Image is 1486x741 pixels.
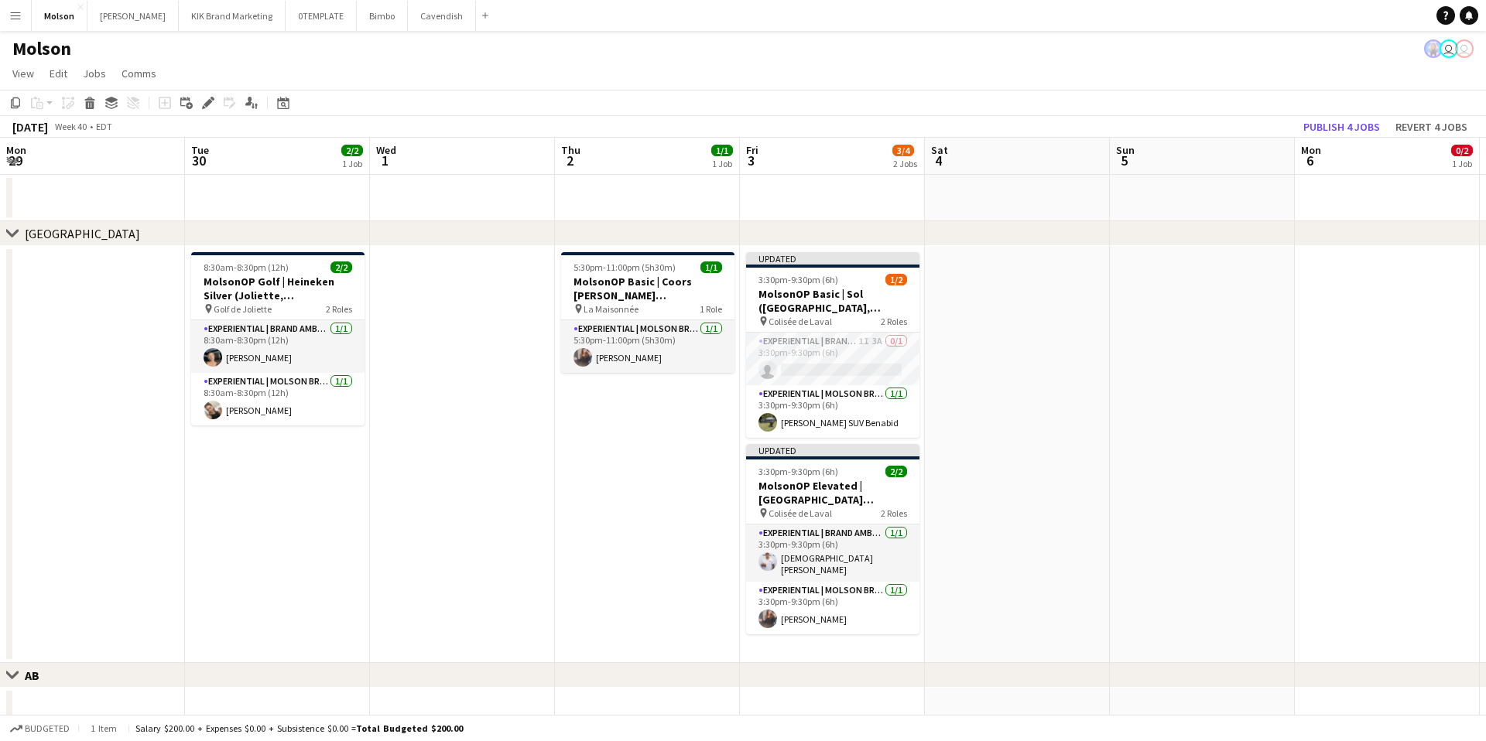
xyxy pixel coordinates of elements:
app-job-card: Updated3:30pm-9:30pm (6h)1/2MolsonOP Basic | Sol ([GEOGRAPHIC_DATA], [GEOGRAPHIC_DATA]) Colisée d... [746,252,919,438]
a: Comms [115,63,163,84]
button: Bimbo [357,1,408,31]
span: 3:30pm-9:30pm (6h) [758,274,838,285]
span: 0/2 [1451,145,1473,156]
span: 2 Roles [881,507,907,519]
div: 1 Job [712,158,732,169]
app-card-role: Experiential | Brand Ambassador1/18:30am-8:30pm (12h)[PERSON_NAME] [191,320,365,373]
app-job-card: 8:30am-8:30pm (12h)2/2MolsonOP Golf | Heineken Silver (Joliette, [GEOGRAPHIC_DATA]) Golf de Jolie... [191,252,365,425]
span: Colisée de Laval [769,507,832,519]
h3: MolsonOP Basic | Coors [PERSON_NAME] ([GEOGRAPHIC_DATA], [GEOGRAPHIC_DATA]) [561,275,734,302]
span: 4 [929,152,948,169]
span: Jobs [83,67,106,80]
button: Revert 4 jobs [1389,117,1474,137]
span: Sat [931,143,948,157]
app-user-avatar: Lysandre Dorval [1424,39,1443,58]
span: Budgeted [25,723,70,734]
span: Tue [191,143,209,157]
button: Molson [32,1,87,31]
a: Edit [43,63,74,84]
span: Thu [561,143,580,157]
span: Colisée de Laval [769,316,832,327]
span: 2 [559,152,580,169]
app-card-role: Experiential | Brand Ambassador1/13:30pm-9:30pm (6h)[DEMOGRAPHIC_DATA][PERSON_NAME] [746,524,919,582]
div: [GEOGRAPHIC_DATA] [25,226,140,241]
span: 1/2 [885,274,907,285]
span: 8:30am-8:30pm (12h) [204,261,289,273]
span: Edit [50,67,67,80]
span: 6 [1299,152,1321,169]
div: AB [25,668,52,683]
span: Golf de Joliette [214,303,272,315]
span: Fri [746,143,758,157]
span: Comms [122,67,156,80]
span: 2 Roles [326,303,352,315]
span: 1 Role [700,303,722,315]
button: Cavendish [408,1,476,31]
h3: MolsonOP Basic | Sol ([GEOGRAPHIC_DATA], [GEOGRAPHIC_DATA]) [746,287,919,315]
div: Salary $200.00 + Expenses $0.00 + Subsistence $0.00 = [135,722,463,734]
span: Sun [1116,143,1135,157]
div: 1 Job [1452,158,1472,169]
button: Budgeted [8,720,72,737]
div: [DATE] [12,119,48,135]
span: 5:30pm-11:00pm (5h30m) [574,261,676,273]
app-user-avatar: Poojitha Bangalore Girish [1455,39,1474,58]
button: Publish 4 jobs [1297,117,1386,137]
div: EDT [96,121,112,132]
div: Updated [746,444,919,456]
span: 1 [374,152,396,169]
span: 3:30pm-9:30pm (6h) [758,466,838,477]
button: [PERSON_NAME] [87,1,179,31]
h3: MolsonOP Elevated | [GEOGRAPHIC_DATA] ([GEOGRAPHIC_DATA], [GEOGRAPHIC_DATA]) [746,479,919,507]
span: Total Budgeted $200.00 [356,722,463,734]
app-job-card: 5:30pm-11:00pm (5h30m)1/1MolsonOP Basic | Coors [PERSON_NAME] ([GEOGRAPHIC_DATA], [GEOGRAPHIC_DAT... [561,252,734,373]
span: 2/2 [330,261,352,273]
app-job-card: Updated3:30pm-9:30pm (6h)2/2MolsonOP Elevated | [GEOGRAPHIC_DATA] ([GEOGRAPHIC_DATA], [GEOGRAPHIC... [746,444,919,634]
span: 1/1 [711,145,733,156]
span: 3/4 [892,145,914,156]
app-card-role: Experiential | Molson Brand Specialist1/13:30pm-9:30pm (6h)[PERSON_NAME] SUV Benabid [746,385,919,438]
span: 5 [1114,152,1135,169]
span: 29 [4,152,26,169]
span: 2 Roles [881,316,907,327]
app-card-role: Experiential | Brand Ambassador1I3A0/13:30pm-9:30pm (6h) [746,333,919,385]
span: 1 item [85,722,122,734]
h1: Molson [12,37,71,60]
div: Updated [746,252,919,265]
div: 1 Job [342,158,362,169]
app-user-avatar: Mehraj Jabbar [1440,39,1458,58]
app-card-role: Experiential | Molson Brand Specialist1/15:30pm-11:00pm (5h30m)[PERSON_NAME] [561,320,734,373]
div: 2 Jobs [893,158,917,169]
span: 1/1 [700,261,722,273]
span: Mon [6,143,26,157]
span: La Maisonnée [584,303,639,315]
span: 30 [189,152,209,169]
a: Jobs [77,63,112,84]
span: 2/2 [885,466,907,477]
a: View [6,63,40,84]
span: Week 40 [51,121,90,132]
span: Wed [376,143,396,157]
span: 2/2 [341,145,363,156]
button: KIK Brand Marketing [179,1,286,31]
span: View [12,67,34,80]
h3: MolsonOP Golf | Heineken Silver (Joliette, [GEOGRAPHIC_DATA]) [191,275,365,302]
app-card-role: Experiential | Molson Brand Specialist1/13:30pm-9:30pm (6h)[PERSON_NAME] [746,582,919,634]
span: Mon [1301,143,1321,157]
span: 3 [744,152,758,169]
app-card-role: Experiential | Molson Brand Specialist1/18:30am-8:30pm (12h)[PERSON_NAME] [191,373,365,425]
button: 0TEMPLATE [286,1,357,31]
